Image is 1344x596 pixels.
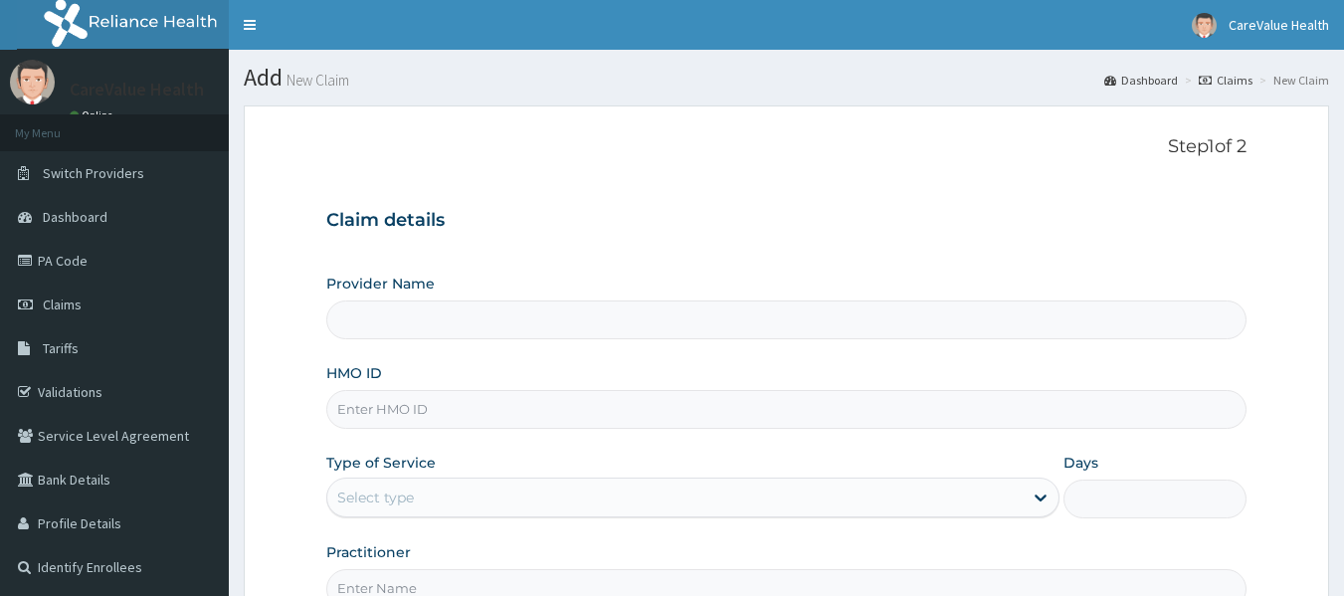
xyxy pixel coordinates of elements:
[43,208,107,226] span: Dashboard
[1254,72,1329,89] li: New Claim
[70,81,204,99] p: CareValue Health
[326,542,411,562] label: Practitioner
[1063,453,1098,473] label: Days
[1199,72,1252,89] a: Claims
[1192,13,1217,38] img: User Image
[43,339,79,357] span: Tariffs
[43,296,82,313] span: Claims
[326,136,1248,158] p: Step 1 of 2
[244,65,1329,91] h1: Add
[10,60,55,104] img: User Image
[326,363,382,383] label: HMO ID
[326,390,1248,429] input: Enter HMO ID
[1229,16,1329,34] span: CareValue Health
[1104,72,1178,89] a: Dashboard
[43,164,144,182] span: Switch Providers
[337,488,414,507] div: Select type
[326,453,436,473] label: Type of Service
[283,73,349,88] small: New Claim
[70,108,117,122] a: Online
[326,210,1248,232] h3: Claim details
[326,274,435,294] label: Provider Name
